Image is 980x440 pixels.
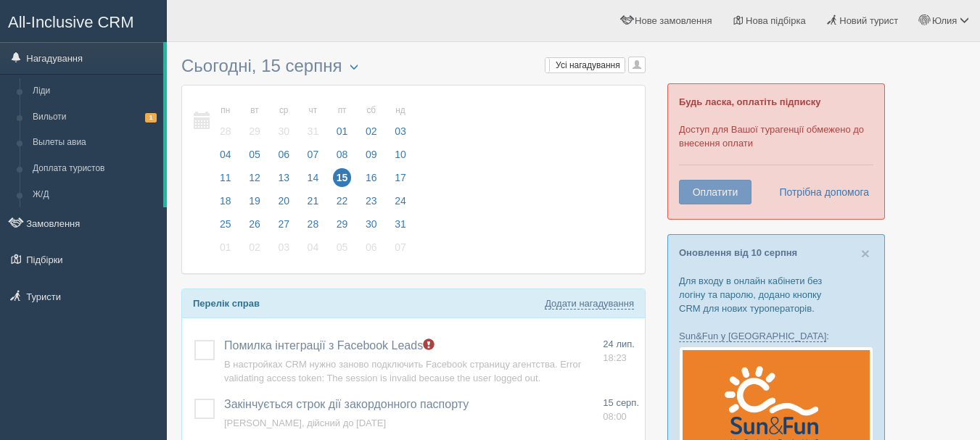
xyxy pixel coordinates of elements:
[545,298,634,310] a: Додати нагадування
[391,238,410,257] span: 07
[216,191,235,210] span: 18
[145,113,157,123] span: 1
[212,96,239,146] a: пн 28
[274,145,293,164] span: 06
[245,104,264,117] small: вт
[746,15,806,26] span: Нова підбірка
[26,130,163,156] a: Вылеты авиа
[270,239,297,262] a: 03
[270,193,297,216] a: 20
[667,83,885,220] div: Доступ для Вашої турагенції обмежено до внесення оплати
[556,60,620,70] span: Усі нагадування
[679,180,752,204] button: Оплатити
[358,96,385,146] a: сб 02
[679,274,873,315] p: Для входу в онлайн кабінети без логіну та паролю, додано кнопку CRM для нових туроператорів.
[329,239,356,262] a: 05
[300,193,327,216] a: 21
[245,191,264,210] span: 19
[216,104,235,117] small: пн
[300,96,327,146] a: чт 31
[304,145,323,164] span: 07
[770,180,870,204] a: Потрібна допомога
[8,13,134,31] span: All-Inclusive CRM
[216,215,235,233] span: 25
[358,239,385,262] a: 06
[212,216,239,239] a: 25
[603,397,639,423] a: 15 серп. 08:00
[603,352,627,363] span: 18:23
[241,216,268,239] a: 26
[193,298,260,309] b: Перелік справ
[212,193,239,216] a: 18
[300,146,327,170] a: 07
[387,96,411,146] a: нд 03
[679,247,797,258] a: Оновлення від 10 серпня
[861,246,870,261] button: Close
[391,215,410,233] span: 31
[26,156,163,182] a: Доплата туристов
[216,145,235,164] span: 04
[241,239,268,262] a: 02
[224,339,435,352] a: Помилка інтеграції з Facebook Leads
[333,104,352,117] small: пт
[245,168,264,187] span: 12
[216,122,235,141] span: 28
[26,104,163,130] a: Вильоти1
[362,168,381,187] span: 16
[304,168,323,187] span: 14
[358,146,385,170] a: 09
[679,331,826,342] a: Sun&Fun у [GEOGRAPHIC_DATA]
[1,1,166,41] a: All-Inclusive CRM
[358,193,385,216] a: 23
[362,215,381,233] span: 30
[387,239,411,262] a: 07
[362,104,381,117] small: сб
[212,146,239,170] a: 04
[274,122,293,141] span: 30
[270,170,297,193] a: 13
[603,397,639,408] span: 15 серп.
[224,418,386,428] a: [PERSON_NAME], дійсний до [DATE]
[391,191,410,210] span: 24
[224,398,469,410] a: Закінчується строк дії закордонного паспорту
[932,15,957,26] span: Юлия
[304,191,323,210] span: 21
[603,339,635,349] span: 24 лип.
[241,193,268,216] a: 19
[304,104,323,117] small: чт
[679,329,873,343] p: :
[362,145,381,164] span: 09
[274,238,293,257] span: 03
[241,146,268,170] a: 05
[333,238,352,257] span: 05
[26,182,163,208] a: Ж/Д
[362,122,381,141] span: 02
[861,245,870,262] span: ×
[216,168,235,187] span: 11
[270,216,297,239] a: 27
[300,216,327,239] a: 28
[362,191,381,210] span: 23
[304,122,323,141] span: 31
[387,170,411,193] a: 17
[333,191,352,210] span: 22
[212,239,239,262] a: 01
[241,96,268,146] a: вт 29
[304,215,323,233] span: 28
[212,170,239,193] a: 11
[387,193,411,216] a: 24
[362,238,381,257] span: 06
[329,170,356,193] a: 15
[329,193,356,216] a: 22
[300,170,327,193] a: 14
[635,15,712,26] span: Нове замовлення
[270,146,297,170] a: 06
[274,168,293,187] span: 13
[603,411,627,422] span: 08:00
[387,216,411,239] a: 31
[241,170,268,193] a: 12
[245,122,264,141] span: 29
[270,96,297,146] a: ср 30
